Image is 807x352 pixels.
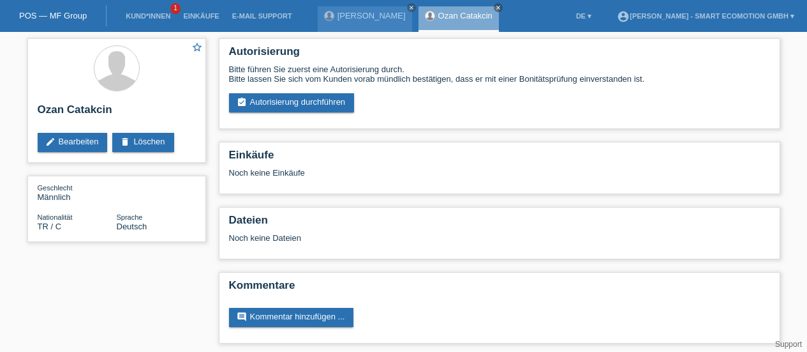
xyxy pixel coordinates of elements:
[229,214,770,233] h2: Dateien
[112,133,174,152] a: deleteLöschen
[494,3,503,12] a: close
[38,213,73,221] span: Nationalität
[229,93,355,112] a: assignment_turned_inAutorisierung durchführen
[408,4,415,11] i: close
[170,3,181,14] span: 1
[191,42,203,55] a: star_border
[229,279,770,298] h2: Kommentare
[775,340,802,349] a: Support
[19,11,87,20] a: POS — MF Group
[45,137,56,147] i: edit
[226,12,299,20] a: E-Mail Support
[119,12,177,20] a: Kund*innen
[120,137,130,147] i: delete
[117,222,147,231] span: Deutsch
[229,308,354,327] a: commentKommentar hinzufügen ...
[229,149,770,168] h2: Einkäufe
[38,222,62,231] span: Türkei / C / 19.10.1998
[229,65,770,84] div: Bitte führen Sie zuerst eine Autorisierung durch. Bitte lassen Sie sich vom Kunden vorab mündlich...
[177,12,225,20] a: Einkäufe
[38,183,117,202] div: Männlich
[237,312,247,322] i: comment
[611,12,801,20] a: account_circle[PERSON_NAME] - Smart Ecomotion GmbH ▾
[191,42,203,53] i: star_border
[38,184,73,192] span: Geschlecht
[237,97,247,107] i: assignment_turned_in
[229,168,770,187] div: Noch keine Einkäufe
[38,103,196,123] h2: Ozan Catakcin
[617,10,630,23] i: account_circle
[495,4,501,11] i: close
[337,11,406,20] a: [PERSON_NAME]
[438,11,492,20] a: Ozan Catakcin
[117,213,143,221] span: Sprache
[229,45,770,65] h2: Autorisierung
[229,233,619,243] div: Noch keine Dateien
[407,3,416,12] a: close
[38,133,108,152] a: editBearbeiten
[570,12,598,20] a: DE ▾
